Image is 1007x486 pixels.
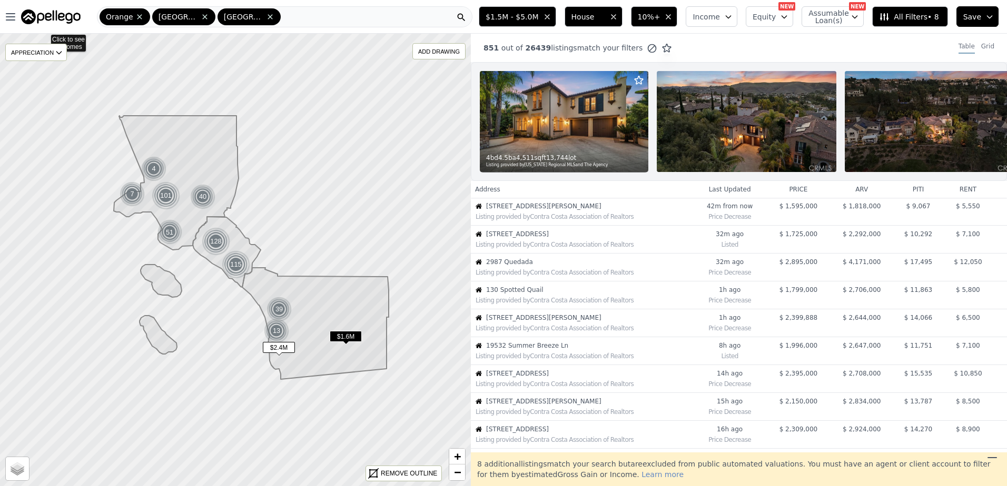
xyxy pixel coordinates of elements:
time: 2025-10-02 22:53 [697,258,762,266]
img: House [476,259,482,265]
span: [STREET_ADDRESS] [486,230,692,238]
div: Listing provided by Contra Costa Association of Realtors [476,240,692,249]
img: g3.png [222,250,251,279]
img: House [476,398,482,404]
div: 115 [222,250,250,279]
span: $ 13,787 [904,398,932,405]
span: 26439 [523,44,551,52]
span: + [454,450,461,463]
span: 19532 Summer Breeze Ln [486,341,692,350]
img: House [476,370,482,377]
div: NEW [778,2,795,11]
span: − [454,465,461,479]
div: 39 [266,297,292,322]
span: All Filters • 8 [879,12,939,22]
img: g1.png [266,297,292,322]
div: $2.4M [263,342,295,357]
button: $1.5M - $5.0M [479,6,556,27]
span: 13,744 [546,154,568,162]
span: $1.6M [330,331,362,342]
div: $1.6M [330,331,362,346]
span: $ 9,067 [906,202,931,210]
div: 101 [152,181,180,210]
span: 2987 Quedada [486,258,692,266]
span: $ 8,900 [956,426,980,433]
th: piti [893,181,943,198]
span: Income [693,12,720,22]
span: $ 2,834,000 [843,398,881,405]
img: Property Photo 2 [657,71,836,172]
div: 13 [264,318,289,343]
img: g3.png [152,181,181,210]
span: [STREET_ADDRESS] [486,425,692,433]
span: $ 12,050 [954,258,982,266]
div: Listing provided by [US_STATE] Regional MLS and The Agency [486,162,643,168]
button: Income [686,6,737,27]
img: g1.png [190,184,216,209]
div: REMOVE OUTLINE [381,469,437,478]
span: [GEOGRAPHIC_DATA] [159,12,199,22]
span: $ 2,895,000 [779,258,818,266]
span: match your filters [577,43,643,53]
img: Pellego [21,9,81,24]
span: $ 2,150,000 [779,398,818,405]
span: $ 2,708,000 [843,370,881,377]
span: Assumable Loan(s) [808,9,842,24]
span: $ 14,066 [904,314,932,321]
div: Listed [697,350,762,360]
div: Price Decrease [697,378,762,388]
button: 10%+ [631,6,678,27]
a: Zoom in [449,449,465,464]
span: $ 1,996,000 [779,342,818,349]
button: All Filters• 8 [872,6,947,27]
div: Table [959,42,975,54]
span: [STREET_ADDRESS][PERSON_NAME] [486,313,692,322]
div: NEW [849,2,866,11]
img: g2.png [156,219,184,246]
span: $ 2,309,000 [779,426,818,433]
span: House [571,12,605,22]
span: $ 1,799,000 [779,286,818,293]
div: 7 [120,181,145,207]
div: ADD DRAWING [413,44,465,59]
span: $ 5,550 [956,202,980,210]
span: $ 17,495 [904,258,932,266]
button: House [565,6,623,27]
span: $ 2,292,000 [843,230,881,238]
div: Price Decrease [697,433,762,444]
time: 2025-10-02 22:17 [697,286,762,294]
th: Last Updated [693,181,766,198]
th: rent [943,181,993,198]
img: g3.png [202,227,231,256]
span: $ 8,500 [956,398,980,405]
span: $1.5M - $5.0M [486,12,538,22]
span: $ 10,292 [904,230,932,238]
time: 2025-10-02 22:53 [697,230,762,238]
span: $ 2,644,000 [843,314,881,321]
span: Save [963,12,981,22]
button: Assumable Loan(s) [802,6,864,27]
a: Layers [6,457,29,480]
span: $2.4M [263,342,295,353]
a: Zoom out [449,464,465,480]
img: g1.png [264,318,290,343]
span: [STREET_ADDRESS][PERSON_NAME] [486,202,692,210]
button: Equity [746,6,793,27]
div: Listing provided by Contra Costa Association of Realtors [476,436,692,444]
div: 51 [156,219,183,246]
span: $ 1,595,000 [779,202,818,210]
time: 2025-10-03 00:07 [697,202,762,210]
div: Price Decrease [697,210,762,221]
time: 2025-10-02 22:16 [697,313,762,322]
span: $ 2,924,000 [843,426,881,433]
img: g1.png [120,181,145,207]
div: Price Decrease [697,266,762,277]
div: Listing provided by Contra Costa Association of Realtors [476,408,692,416]
span: [STREET_ADDRESS] [486,369,692,378]
span: 4,511 [516,154,534,162]
span: $ 2,647,000 [843,342,881,349]
span: $ 6,500 [956,314,980,321]
time: 2025-10-02 09:40 [697,369,762,378]
span: [GEOGRAPHIC_DATA] [224,12,264,22]
div: 4 bd 4.5 ba sqft lot [486,154,643,162]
